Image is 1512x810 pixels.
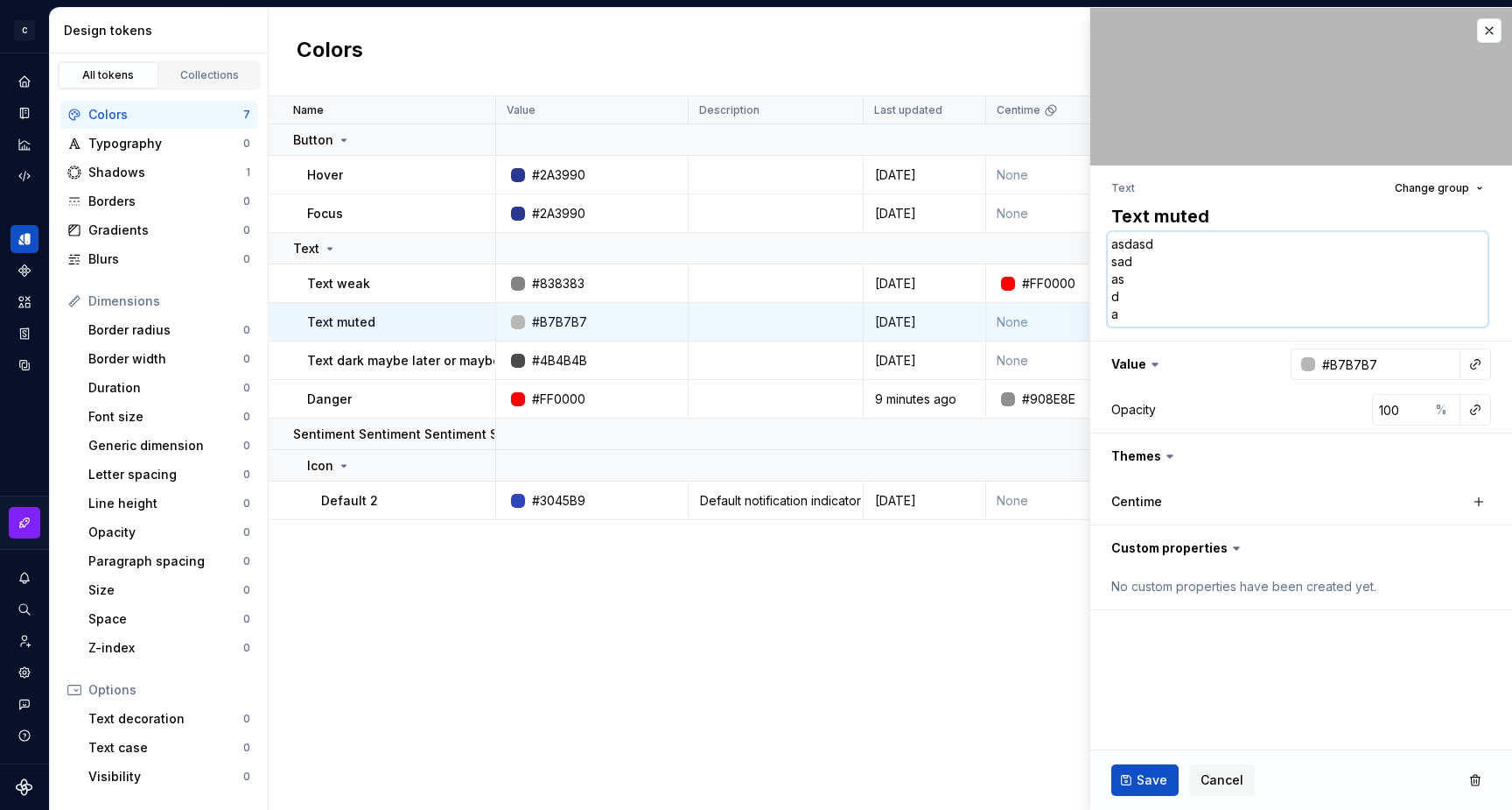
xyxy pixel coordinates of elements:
[10,288,38,316] a: Assets
[81,763,257,791] a: Visibility0
[307,457,333,475] p: Icon
[10,99,38,127] a: Documentation
[532,205,585,222] div: #2A3990
[507,103,535,117] p: Value
[243,194,250,208] div: 0
[88,408,243,426] div: Font size
[10,130,38,158] div: Analytics
[532,492,585,510] div: #3045B9
[243,712,250,726] div: 0
[243,612,250,626] div: 0
[88,466,243,483] div: Letter spacing
[81,345,257,373] a: Border width0
[60,216,257,244] a: Gradients0
[243,554,250,568] div: 0
[997,103,1040,117] p: Centime
[864,275,984,292] div: [DATE]
[81,374,257,402] a: Duration0
[88,739,243,757] div: Text case
[88,524,243,541] div: Opacity
[864,205,984,222] div: [DATE]
[307,391,352,408] p: Danger
[307,352,569,370] p: Text dark maybe later or maybe add it now
[307,275,370,292] p: Text weak
[65,68,152,82] div: All tokens
[532,352,587,370] div: #4B4B4B
[243,108,250,122] div: 7
[321,492,378,510] p: Default 2
[60,187,257,215] a: Borders0
[986,303,1179,342] td: None
[88,437,243,454] div: Generic dimension
[88,106,243,123] div: Colors
[297,36,363,67] h2: Colors
[81,734,257,762] a: Text case0
[532,275,584,292] div: #838383
[293,240,319,257] p: Text
[81,518,257,546] a: Opacity0
[864,352,984,370] div: [DATE]
[1200,771,1243,789] span: Cancel
[60,101,257,129] a: Colors7
[1372,394,1429,426] input: 100
[10,162,38,190] div: Code automation
[10,627,38,655] a: Invite team
[88,610,243,628] div: Space
[10,564,38,592] div: Notifications
[81,634,257,662] a: Z-index0
[293,103,324,117] p: Name
[986,194,1179,233] td: None
[1395,181,1469,195] span: Change group
[81,547,257,575] a: Paragraph spacing0
[243,381,250,395] div: 0
[307,313,375,331] p: Text muted
[1111,493,1162,511] label: Centime
[88,135,243,152] div: Typography
[532,313,587,331] div: #B7B7B7
[307,205,343,222] p: Focus
[10,320,38,348] div: Storybook stories
[243,583,250,597] div: 0
[243,410,250,424] div: 0
[1387,176,1491,201] button: Change group
[243,137,250,151] div: 0
[243,525,250,539] div: 0
[874,103,942,117] p: Last updated
[88,581,243,599] div: Size
[60,245,257,273] a: Blurs0
[243,497,250,511] div: 0
[10,690,38,718] button: Contact support
[243,352,250,366] div: 0
[10,257,38,285] div: Components
[14,20,35,41] div: C
[10,595,38,623] div: Search ⌘K
[166,68,254,82] div: Collections
[60,158,257,187] a: Shadows1
[10,67,38,95] a: Home
[243,468,250,482] div: 0
[307,166,343,184] p: Hover
[10,351,38,379] a: Data sources
[986,482,1179,520] td: None
[88,553,243,570] div: Paragraph spacing
[1137,771,1167,789] span: Save
[243,641,250,655] div: 0
[81,461,257,489] a: Letter spacing0
[986,342,1179,380] td: None
[1111,764,1179,796] button: Save
[246,166,250,180] div: 1
[1108,201,1487,232] textarea: Text muted
[88,250,243,268] div: Blurs
[88,193,243,210] div: Borders
[16,778,33,796] svg: Supernova Logo
[243,252,250,266] div: 0
[864,313,984,331] div: [DATE]
[10,659,38,687] a: Settings
[88,495,243,512] div: Line height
